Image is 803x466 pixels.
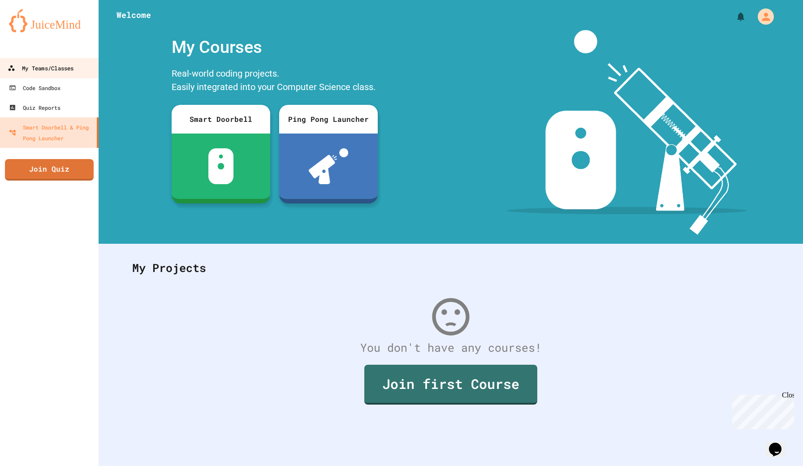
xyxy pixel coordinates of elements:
a: Join Quiz [5,159,94,181]
div: My Teams/Classes [8,63,73,74]
div: Real-world coding projects. Easily integrated into your Computer Science class. [167,65,382,98]
img: ppl-with-ball.png [309,148,349,184]
div: Code Sandbox [9,82,60,93]
div: My Account [748,6,776,27]
img: sdb-white.svg [208,148,234,184]
img: logo-orange.svg [9,9,90,32]
iframe: chat widget [729,391,794,429]
div: Smart Doorbell & Ping Pong Launcher [9,122,93,143]
div: My Notifications [719,9,748,24]
div: My Courses [167,30,382,65]
div: Chat with us now!Close [4,4,62,57]
div: Smart Doorbell [172,105,270,134]
div: Quiz Reports [9,102,60,113]
img: banner-image-my-projects.png [507,30,747,235]
div: Ping Pong Launcher [279,105,378,134]
div: You don't have any courses! [123,339,778,356]
a: Join first Course [364,365,537,405]
div: My Projects [123,250,778,285]
iframe: chat widget [765,430,794,457]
